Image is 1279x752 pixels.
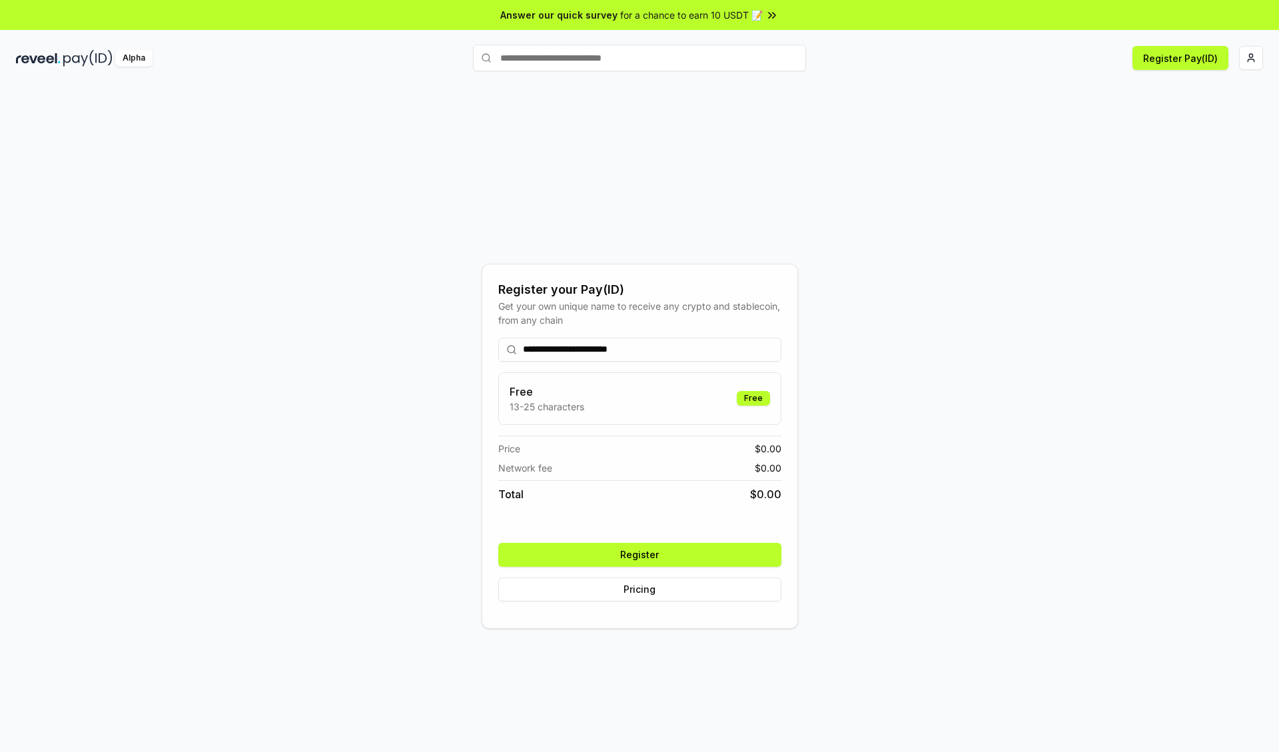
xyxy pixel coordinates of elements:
[755,442,781,456] span: $ 0.00
[498,442,520,456] span: Price
[620,8,763,22] span: for a chance to earn 10 USDT 📝
[1132,46,1228,70] button: Register Pay(ID)
[498,543,781,567] button: Register
[498,577,781,601] button: Pricing
[16,50,61,67] img: reveel_dark
[500,8,618,22] span: Answer our quick survey
[63,50,113,67] img: pay_id
[498,461,552,475] span: Network fee
[498,486,524,502] span: Total
[115,50,153,67] div: Alpha
[498,299,781,327] div: Get your own unique name to receive any crypto and stablecoin, from any chain
[510,384,584,400] h3: Free
[755,461,781,475] span: $ 0.00
[510,400,584,414] p: 13-25 characters
[737,391,770,406] div: Free
[750,486,781,502] span: $ 0.00
[498,280,781,299] div: Register your Pay(ID)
